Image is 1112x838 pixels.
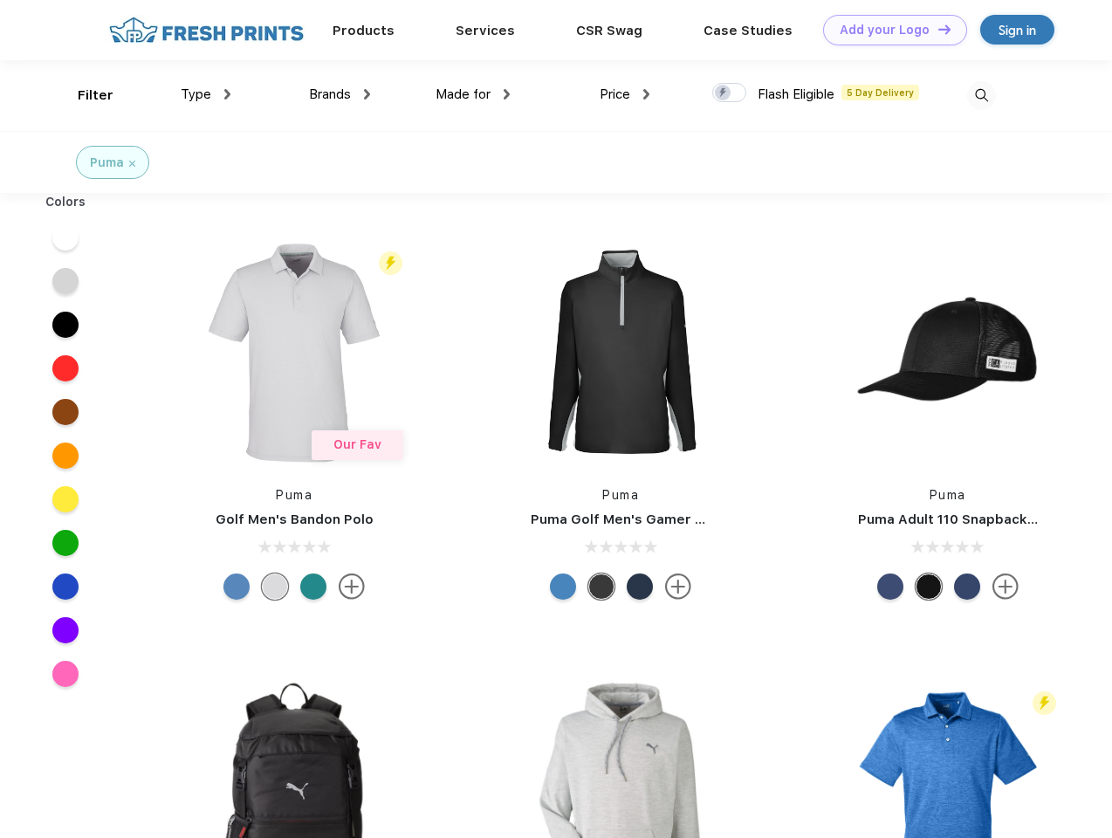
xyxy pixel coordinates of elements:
[832,237,1064,469] img: func=resize&h=266
[32,193,100,211] div: Colors
[436,86,491,102] span: Made for
[339,574,365,600] img: more.svg
[129,161,135,167] img: filter_cancel.svg
[300,574,326,600] div: Green Lagoon
[181,86,211,102] span: Type
[90,154,124,172] div: Puma
[1033,691,1056,715] img: flash_active_toggle.svg
[505,237,737,469] img: func=resize&h=266
[262,574,288,600] div: High Rise
[216,512,374,527] a: Golf Men's Bandon Polo
[758,86,834,102] span: Flash Eligible
[841,85,919,100] span: 5 Day Delivery
[602,488,639,502] a: Puma
[178,237,410,469] img: func=resize&h=266
[223,574,250,600] div: Lake Blue
[379,251,402,275] img: flash_active_toggle.svg
[665,574,691,600] img: more.svg
[643,89,649,100] img: dropdown.png
[531,512,807,527] a: Puma Golf Men's Gamer Golf Quarter-Zip
[78,86,113,106] div: Filter
[550,574,576,600] div: Bright Cobalt
[309,86,351,102] span: Brands
[600,86,630,102] span: Price
[333,23,395,38] a: Products
[627,574,653,600] div: Navy Blazer
[104,15,309,45] img: fo%20logo%202.webp
[576,23,642,38] a: CSR Swag
[916,574,942,600] div: Pma Blk with Pma Blk
[224,89,230,100] img: dropdown.png
[333,437,381,451] span: Our Fav
[930,488,966,502] a: Puma
[877,574,903,600] div: Peacoat Qut Shd
[992,574,1019,600] img: more.svg
[456,23,515,38] a: Services
[967,81,996,110] img: desktop_search.svg
[999,20,1036,40] div: Sign in
[980,15,1054,45] a: Sign in
[276,488,312,502] a: Puma
[954,574,980,600] div: Peacoat with Qut Shd
[938,24,951,34] img: DT
[504,89,510,100] img: dropdown.png
[588,574,614,600] div: Puma Black
[840,23,930,38] div: Add your Logo
[364,89,370,100] img: dropdown.png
